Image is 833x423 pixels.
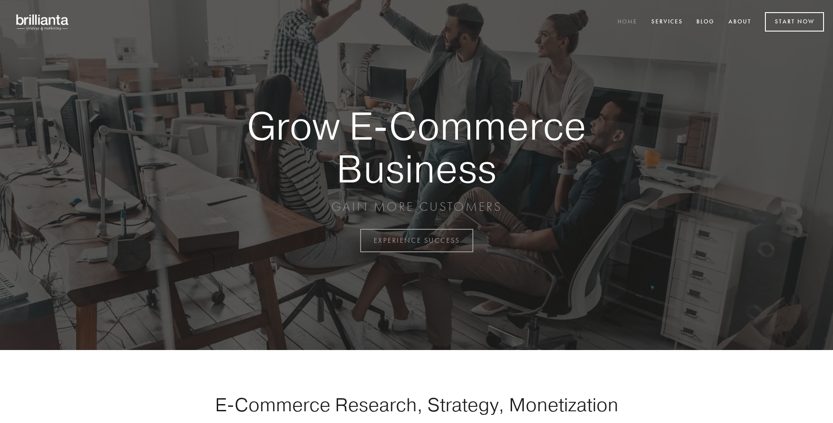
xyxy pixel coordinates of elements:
a: Services [645,15,689,30]
a: Start Now [765,12,824,32]
a: About [723,15,757,30]
img: brillianta - research, strategy, marketing [9,9,77,35]
strong: Grow E-Commerce Business [215,105,618,190]
a: Home [612,15,643,30]
a: EXPERIENCE SUCCESS [360,229,473,252]
h1: E-Commerce Research, Strategy, Monetization [187,393,646,416]
a: Blog [691,15,720,30]
p: GAIN MORE CUSTOMERS [215,199,618,215]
